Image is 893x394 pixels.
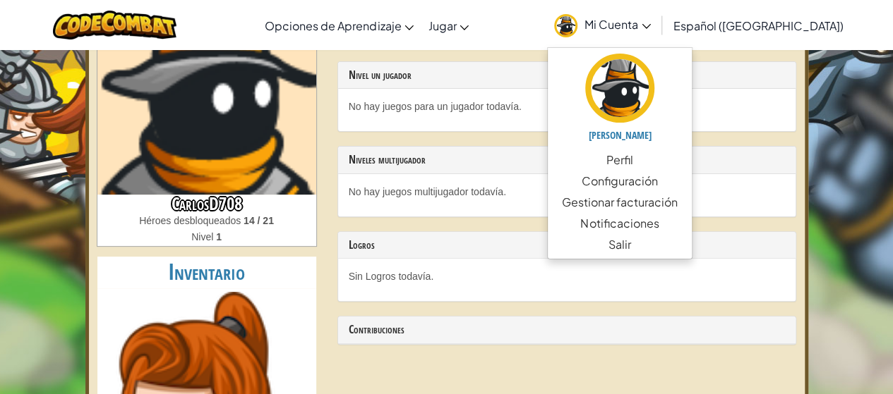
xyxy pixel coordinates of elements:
a: Salir [548,234,692,255]
h3: CarlosD708 [97,195,316,214]
a: Opciones de Aprendizaje [258,6,421,44]
p: No hay juegos para un jugador todavía. [349,99,785,113]
strong: 14 / 21 [244,215,274,226]
p: No hay juegos multijugador todavía. [349,185,785,199]
a: Perfil [548,149,692,171]
span: Español ([GEOGRAPHIC_DATA]) [673,18,844,33]
a: Jugar [421,6,476,44]
a: Español ([GEOGRAPHIC_DATA]) [666,6,851,44]
span: Opciones de Aprendizaje [265,18,401,33]
span: Nivel [191,231,216,242]
img: avatar [585,54,654,123]
span: Héroes desbloqueados [139,215,244,226]
h3: Contribuciones [349,324,785,336]
span: Notificaciones [580,215,659,232]
a: Gestionar facturación [548,192,692,213]
a: [PERSON_NAME] [548,51,692,149]
img: avatar [554,14,577,37]
h3: Logros [349,239,785,252]
h3: Niveles multijugador [349,154,785,166]
a: Mi Cuenta [547,3,658,47]
strong: 1 [216,231,222,242]
span: Mi Cuenta [585,17,651,32]
a: Notificaciones [548,213,692,234]
img: CodeCombat logo [53,11,176,39]
a: Configuración [548,171,692,192]
h2: Inventario [97,257,316,288]
p: Sin Logros todavía. [349,269,785,283]
h5: [PERSON_NAME] [562,130,678,140]
span: Jugar [428,18,456,33]
h3: Nivel un jugador [349,69,785,82]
